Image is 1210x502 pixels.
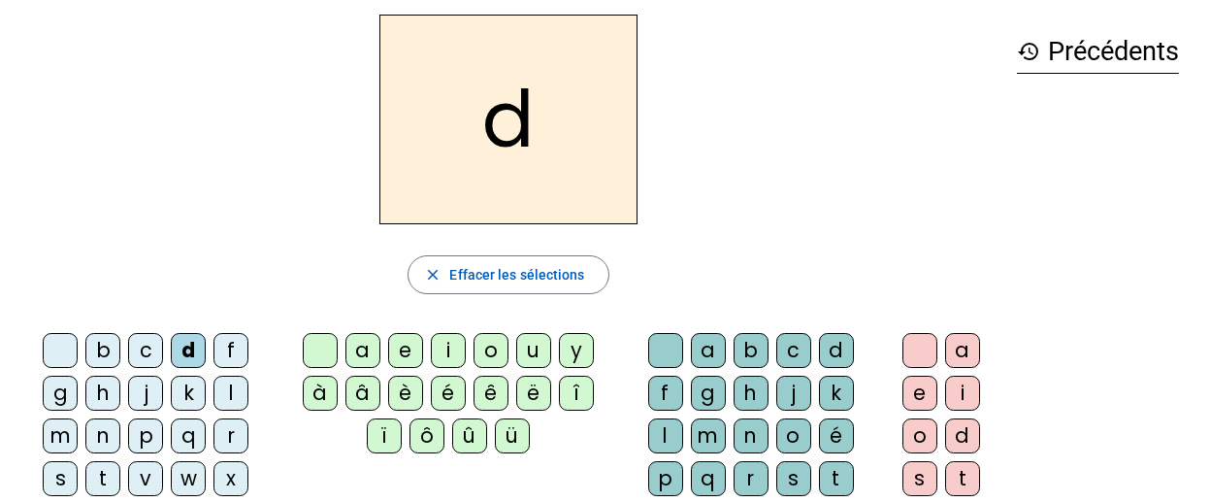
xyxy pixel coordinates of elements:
[648,461,683,496] div: p
[367,418,402,453] div: ï
[85,418,120,453] div: n
[431,333,466,368] div: i
[734,333,769,368] div: b
[345,333,380,368] div: a
[43,461,78,496] div: s
[734,461,769,496] div: r
[474,333,508,368] div: o
[85,376,120,411] div: h
[388,333,423,368] div: e
[559,333,594,368] div: y
[691,418,726,453] div: m
[345,376,380,411] div: â
[431,376,466,411] div: é
[559,376,594,411] div: î
[43,418,78,453] div: m
[819,376,854,411] div: k
[171,461,206,496] div: w
[213,461,248,496] div: x
[85,461,120,496] div: t
[213,333,248,368] div: f
[734,418,769,453] div: n
[945,376,980,411] div: i
[776,461,811,496] div: s
[902,418,937,453] div: o
[1017,30,1179,74] h3: Précédents
[902,461,937,496] div: s
[819,333,854,368] div: d
[516,333,551,368] div: u
[691,376,726,411] div: g
[902,376,937,411] div: e
[171,418,206,453] div: q
[128,376,163,411] div: j
[388,376,423,411] div: è
[408,255,608,294] button: Effacer les sélections
[734,376,769,411] div: h
[776,418,811,453] div: o
[43,376,78,411] div: g
[945,418,980,453] div: d
[691,461,726,496] div: q
[648,376,683,411] div: f
[474,376,508,411] div: ê
[213,376,248,411] div: l
[1017,40,1040,63] mat-icon: history
[516,376,551,411] div: ë
[945,461,980,496] div: t
[409,418,444,453] div: ô
[819,418,854,453] div: é
[128,461,163,496] div: v
[171,376,206,411] div: k
[776,333,811,368] div: c
[452,418,487,453] div: û
[449,263,584,286] span: Effacer les sélections
[128,333,163,368] div: c
[776,376,811,411] div: j
[648,418,683,453] div: l
[691,333,726,368] div: a
[85,333,120,368] div: b
[819,461,854,496] div: t
[303,376,338,411] div: à
[495,418,530,453] div: ü
[213,418,248,453] div: r
[945,333,980,368] div: a
[379,15,638,224] h2: d
[128,418,163,453] div: p
[424,266,441,284] mat-icon: close
[171,333,206,368] div: d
